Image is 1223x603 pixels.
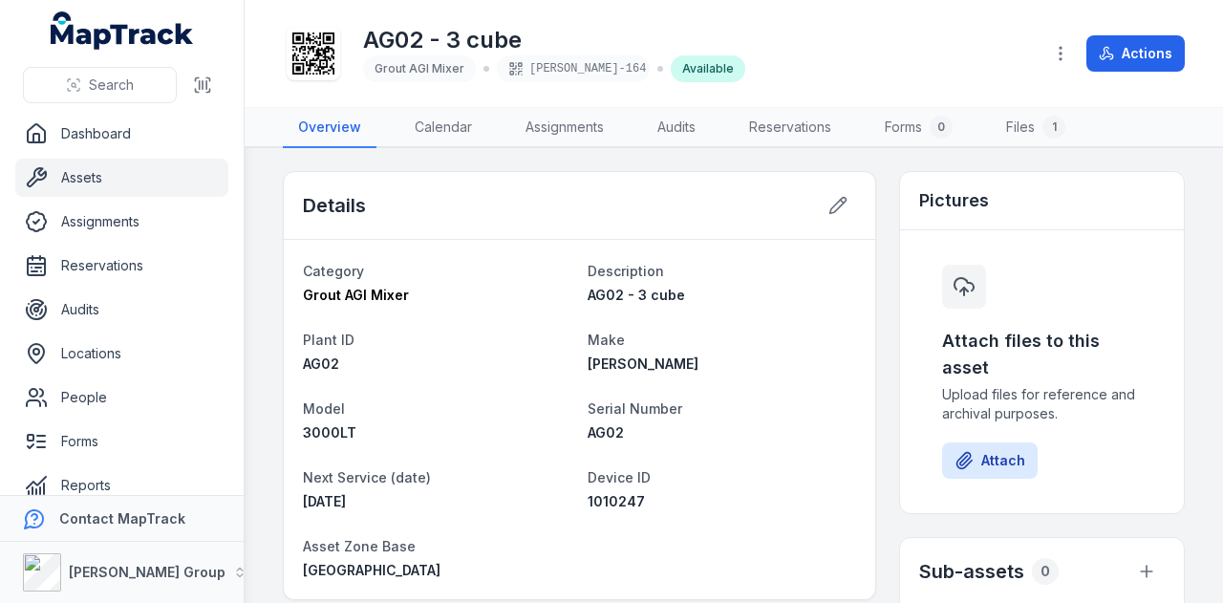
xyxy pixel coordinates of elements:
a: MapTrack [51,11,194,50]
h3: Pictures [919,187,989,214]
time: 05/09/2025, 12:00:00 am [303,493,346,509]
span: Plant ID [303,332,354,348]
a: Reservations [15,247,228,285]
div: [PERSON_NAME]-164 [497,55,650,82]
a: Dashboard [15,115,228,153]
a: Reservations [734,108,847,148]
strong: [PERSON_NAME] Group [69,564,225,580]
span: Make [588,332,625,348]
span: Grout AGI Mixer [303,287,409,303]
span: Serial Number [588,400,682,417]
a: Assignments [510,108,619,148]
span: AG02 [303,355,339,372]
strong: Contact MapTrack [59,510,185,527]
div: 0 [1032,558,1059,585]
span: Search [89,75,134,95]
span: 3000LT [303,424,356,441]
div: 0 [930,116,953,139]
a: Calendar [399,108,487,148]
a: Files1 [991,108,1081,148]
span: [GEOGRAPHIC_DATA] [303,562,440,578]
span: AG02 [588,424,624,441]
h1: AG02 - 3 cube [363,25,745,55]
a: Overview [283,108,376,148]
span: Grout AGI Mixer [375,61,464,75]
a: Forms [15,422,228,461]
span: [DATE] [303,493,346,509]
span: AG02 - 3 cube [588,287,685,303]
a: Assignments [15,203,228,241]
a: Forms0 [869,108,968,148]
span: Asset Zone Base [303,538,416,554]
button: Attach [942,442,1038,479]
a: Locations [15,334,228,373]
span: 1010247 [588,493,645,509]
div: 1 [1042,116,1065,139]
h2: Sub-assets [919,558,1024,585]
span: Next Service (date) [303,469,431,485]
span: Model [303,400,345,417]
a: Audits [15,291,228,329]
button: Actions [1086,35,1185,72]
button: Search [23,67,177,103]
div: Available [671,55,745,82]
h2: Details [303,192,366,219]
span: Device ID [588,469,651,485]
a: Audits [642,108,711,148]
a: Assets [15,159,228,197]
span: Upload files for reference and archival purposes. [942,385,1142,423]
h3: Attach files to this asset [942,328,1142,381]
span: Category [303,263,364,279]
span: [PERSON_NAME] [588,355,698,372]
a: Reports [15,466,228,505]
a: People [15,378,228,417]
span: Description [588,263,664,279]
